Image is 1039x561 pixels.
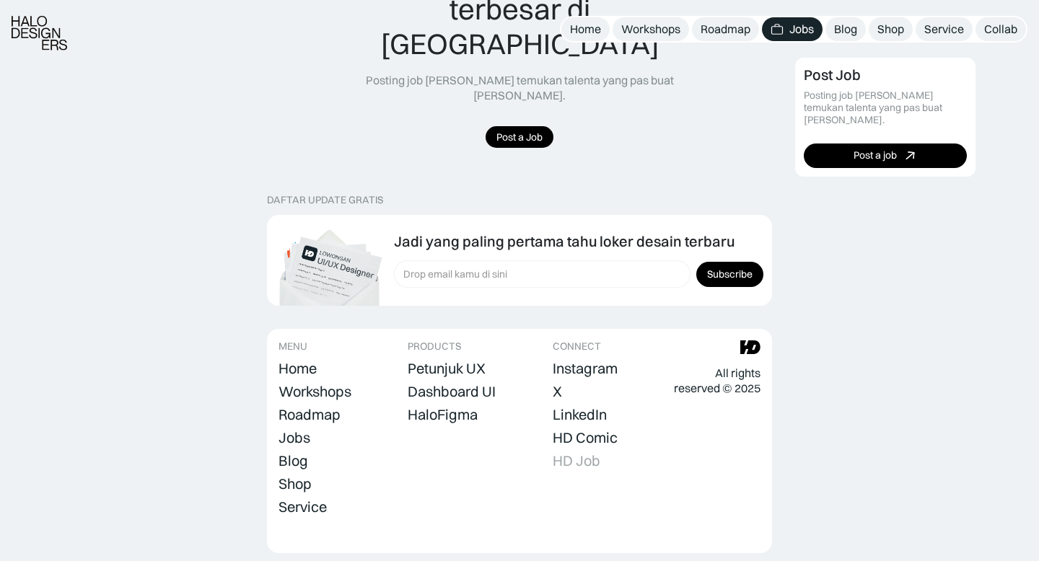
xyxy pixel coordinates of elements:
[394,260,763,288] form: Form Subscription
[696,262,763,287] input: Subscribe
[621,22,680,37] div: Workshops
[279,405,341,425] a: Roadmap
[553,360,618,377] div: Instagram
[279,358,317,379] a: Home
[869,17,913,41] a: Shop
[279,383,351,400] div: Workshops
[877,22,904,37] div: Shop
[279,498,327,516] div: Service
[804,143,967,167] a: Post a job
[553,358,618,379] a: Instagram
[279,340,307,353] div: MENU
[408,358,486,379] a: Petunjuk UX
[323,73,716,103] div: Posting job [PERSON_NAME] temukan talenta yang pas buat [PERSON_NAME].
[561,17,610,41] a: Home
[394,233,735,250] div: Jadi yang paling pertama tahu loker desain terbaru
[279,360,317,377] div: Home
[701,22,750,37] div: Roadmap
[279,381,351,402] a: Workshops
[692,17,759,41] a: Roadmap
[916,17,973,41] a: Service
[553,451,600,471] a: HD Job
[924,22,964,37] div: Service
[825,17,866,41] a: Blog
[804,66,861,84] div: Post Job
[854,149,897,162] div: Post a job
[553,340,601,353] div: CONNECT
[570,22,601,37] div: Home
[834,22,857,37] div: Blog
[408,340,461,353] div: PRODUCTS
[976,17,1026,41] a: Collab
[279,475,312,492] div: Shop
[394,260,691,288] input: Drop email kamu di sini
[279,474,312,494] a: Shop
[553,405,607,425] a: LinkedIn
[486,126,553,149] a: Post a Job
[279,428,310,448] a: Jobs
[279,406,341,423] div: Roadmap
[496,131,543,143] div: Post a Job
[553,381,562,402] a: X
[553,452,600,469] div: HD Job
[279,451,308,471] a: Blog
[674,366,760,396] div: All rights reserved © 2025
[267,194,383,206] div: DAFTAR UPDATE GRATIS
[279,429,310,446] div: Jobs
[553,428,618,448] a: HD Comic
[762,17,823,41] a: Jobs
[553,383,562,400] div: X
[553,429,618,446] div: HD Comic
[613,17,689,41] a: Workshops
[408,405,478,425] a: HaloFigma
[789,22,814,37] div: Jobs
[408,360,486,377] div: Petunjuk UX
[408,406,478,423] div: HaloFigma
[984,22,1017,37] div: Collab
[408,381,496,402] a: Dashboard UI
[804,89,967,125] div: Posting job [PERSON_NAME] temukan talenta yang pas buat [PERSON_NAME].
[279,452,308,469] div: Blog
[408,383,496,400] div: Dashboard UI
[553,406,607,423] div: LinkedIn
[279,497,327,517] a: Service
